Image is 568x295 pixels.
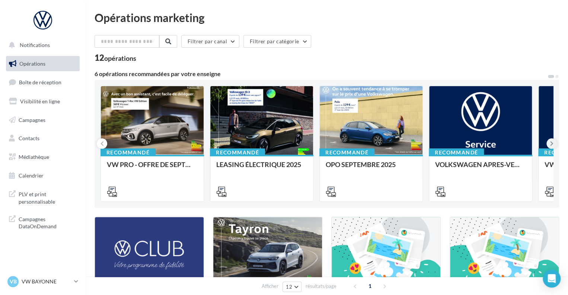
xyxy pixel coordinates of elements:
[543,270,561,288] div: Open Intercom Messenger
[107,161,198,176] div: VW PRO - OFFRE DE SEPTEMBRE 25
[19,60,45,67] span: Opérations
[4,168,81,183] a: Calendrier
[435,161,526,176] div: VOLKSWAGEN APRES-VENTE
[243,35,311,48] button: Filtrer par catégorie
[306,283,336,290] span: résultats/page
[4,74,81,90] a: Boîte de réception
[4,149,81,165] a: Médiathèque
[262,283,278,290] span: Afficher
[19,214,77,230] span: Campagnes DataOnDemand
[4,112,81,128] a: Campagnes
[4,94,81,109] a: Visibilité en ligne
[6,274,80,289] a: VB VW BAYONNE
[95,71,547,77] div: 6 opérations recommandées par votre enseigne
[429,148,484,157] div: Recommandé
[20,98,60,104] span: Visibilité en ligne
[19,172,44,179] span: Calendrier
[19,116,45,123] span: Campagnes
[4,211,81,233] a: Campagnes DataOnDemand
[319,148,374,157] div: Recommandé
[181,35,239,48] button: Filtrer par canal
[283,282,301,292] button: 12
[286,284,292,290] span: 12
[4,37,78,53] button: Notifications
[100,148,156,157] div: Recommandé
[22,278,71,285] p: VW BAYONNE
[19,189,77,205] span: PLV et print personnalisable
[216,161,307,176] div: LEASING ÉLECTRIQUE 2025
[10,278,17,285] span: VB
[4,131,81,146] a: Contacts
[364,280,376,292] span: 1
[19,154,49,160] span: Médiathèque
[19,79,61,85] span: Boîte de réception
[95,54,136,62] div: 12
[20,42,50,48] span: Notifications
[210,148,265,157] div: Recommandé
[104,55,136,62] div: opérations
[326,161,417,176] div: OPO SEPTEMBRE 2025
[95,12,559,23] div: Opérations marketing
[19,135,39,141] span: Contacts
[4,56,81,72] a: Opérations
[4,186,81,208] a: PLV et print personnalisable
